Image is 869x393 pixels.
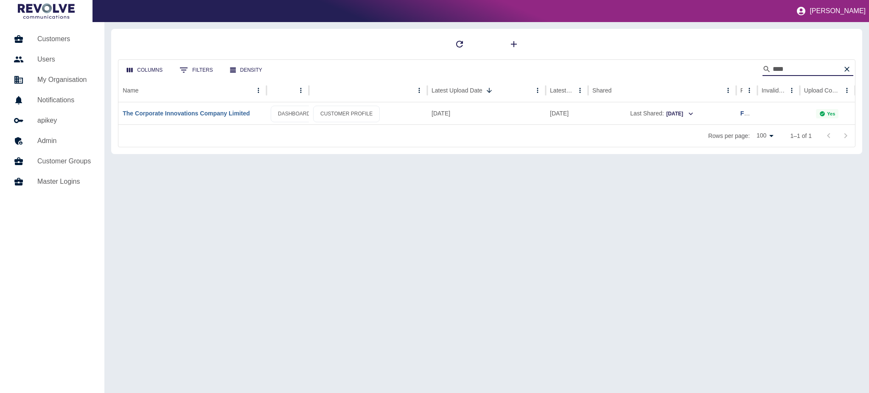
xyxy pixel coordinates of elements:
[790,132,812,140] p: 1–1 of 1
[574,84,586,96] button: Latest Usage column menu
[827,111,835,116] p: Yes
[810,7,866,15] p: [PERSON_NAME]
[740,110,768,117] a: FG707030
[793,3,869,20] button: [PERSON_NAME]
[7,131,98,151] a: Admin
[295,84,307,96] button: column menu
[7,49,98,70] a: Users
[37,136,91,146] h5: Admin
[37,95,91,105] h5: Notifications
[252,84,264,96] button: Name column menu
[722,84,734,96] button: Shared column menu
[666,107,694,121] button: [DATE]
[313,106,380,122] a: CUSTOMER PROFILE
[37,75,91,85] h5: My Organisation
[173,62,219,79] button: Show filters
[123,87,138,94] div: Name
[804,87,840,94] div: Upload Complete
[708,132,750,140] p: Rows per page:
[753,129,776,142] div: 100
[37,156,91,166] h5: Customer Groups
[7,151,98,171] a: Customer Groups
[762,87,785,94] div: Invalid Creds
[550,87,573,94] div: Latest Usage
[18,3,75,19] img: Logo
[743,84,755,96] button: Ref column menu
[37,34,91,44] h5: Customers
[120,62,169,78] button: Select columns
[740,87,743,94] div: Ref
[786,84,798,96] button: Invalid Creds column menu
[592,87,611,94] div: Shared
[762,62,853,78] div: Search
[37,115,91,126] h5: apikey
[123,110,249,117] a: The Corporate Innovations Company Limited
[841,84,853,96] button: Upload Complete column menu
[37,54,91,65] h5: Users
[413,84,425,96] button: column menu
[7,110,98,131] a: apikey
[223,62,269,78] button: Density
[532,84,544,96] button: Latest Upload Date column menu
[432,87,482,94] div: Latest Upload Date
[592,103,732,124] div: Last Shared:
[546,102,588,124] div: 31 Aug 2025
[271,106,317,122] a: DASHBOARD
[483,84,495,96] button: Sort
[7,171,98,192] a: Master Logins
[841,63,853,76] button: Clear
[7,70,98,90] a: My Organisation
[37,177,91,187] h5: Master Logins
[427,102,546,124] div: 29 Sep 2025
[7,29,98,49] a: Customers
[7,90,98,110] a: Notifications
